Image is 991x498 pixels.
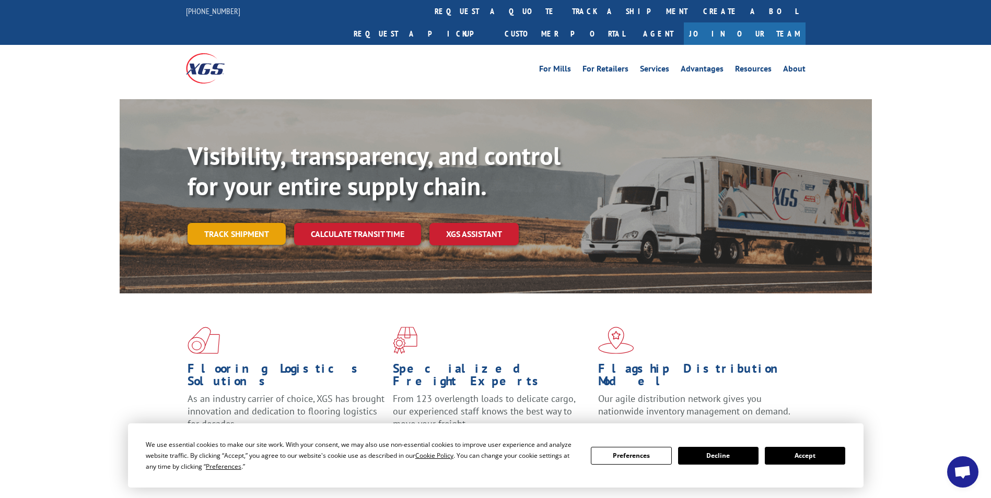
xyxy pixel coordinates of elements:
a: For Mills [539,65,571,76]
img: xgs-icon-flagship-distribution-model-red [598,327,634,354]
a: Request a pickup [346,22,497,45]
a: Resources [735,65,772,76]
img: xgs-icon-focused-on-flooring-red [393,327,417,354]
div: Cookie Consent Prompt [128,423,864,488]
span: Our agile distribution network gives you nationwide inventory management on demand. [598,393,790,417]
a: Services [640,65,669,76]
img: xgs-icon-total-supply-chain-intelligence-red [188,327,220,354]
button: Accept [765,447,845,465]
a: [PHONE_NUMBER] [186,6,240,16]
h1: Specialized Freight Experts [393,362,590,393]
a: Calculate transit time [294,223,421,245]
a: About [783,65,806,76]
h1: Flooring Logistics Solutions [188,362,385,393]
h1: Flagship Distribution Model [598,362,796,393]
a: XGS ASSISTANT [429,223,519,245]
a: Open chat [947,456,978,488]
button: Preferences [591,447,671,465]
a: Advantages [681,65,724,76]
a: For Retailers [582,65,628,76]
a: Customer Portal [497,22,633,45]
a: Agent [633,22,684,45]
p: From 123 overlength loads to delicate cargo, our experienced staff knows the best way to move you... [393,393,590,439]
div: We use essential cookies to make our site work. With your consent, we may also use non-essential ... [146,439,578,472]
span: As an industry carrier of choice, XGS has brought innovation and dedication to flooring logistics... [188,393,384,430]
span: Preferences [206,462,241,471]
a: Track shipment [188,223,286,245]
b: Visibility, transparency, and control for your entire supply chain. [188,139,561,202]
a: Join Our Team [684,22,806,45]
button: Decline [678,447,759,465]
span: Cookie Policy [415,451,453,460]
